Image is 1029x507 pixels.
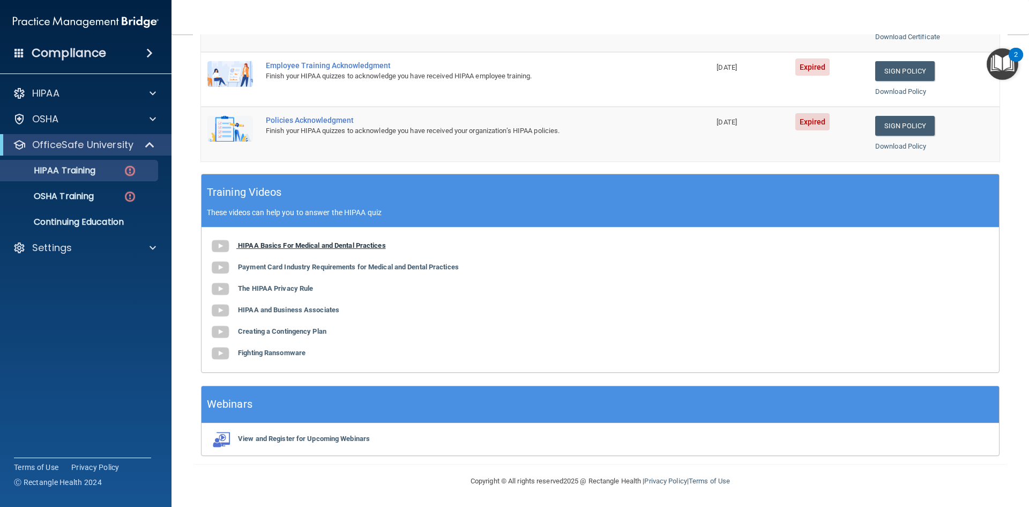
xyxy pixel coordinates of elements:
img: gray_youtube_icon.38fcd6cc.png [210,257,231,278]
div: Copyright © All rights reserved 2025 @ Rectangle Health | | [405,464,796,498]
a: Settings [13,241,156,254]
img: gray_youtube_icon.38fcd6cc.png [210,343,231,364]
p: OSHA Training [7,191,94,202]
a: Privacy Policy [644,477,687,485]
img: danger-circle.6113f641.png [123,164,137,178]
span: Expired [795,58,830,76]
b: The HIPAA Privacy Rule [238,284,313,292]
a: Sign Policy [875,61,935,81]
p: HIPAA [32,87,59,100]
img: gray_youtube_icon.38fcd6cc.png [210,300,231,321]
button: Open Resource Center, 2 new notifications [987,48,1018,80]
a: Download Certificate [875,33,940,41]
img: webinarIcon.c7ebbf15.png [210,431,231,447]
img: PMB logo [13,11,159,33]
a: HIPAA [13,87,156,100]
img: gray_youtube_icon.38fcd6cc.png [210,236,231,257]
b: HIPAA and Business Associates [238,306,339,314]
p: Continuing Education [7,217,153,227]
b: Fighting Ransomware [238,349,305,357]
img: danger-circle.6113f641.png [123,190,137,203]
p: OSHA [32,113,59,126]
a: Sign Policy [875,116,935,136]
img: gray_youtube_icon.38fcd6cc.png [210,321,231,343]
h4: Compliance [32,46,106,61]
b: Creating a Contingency Plan [238,327,326,335]
p: OfficeSafe University [32,138,133,151]
h5: Training Videos [207,183,282,202]
a: OSHA [13,113,156,126]
a: OfficeSafe University [13,138,155,151]
div: 2 [1014,55,1018,69]
span: [DATE] [717,118,737,126]
p: HIPAA Training [7,165,95,176]
a: Download Policy [875,87,927,95]
b: HIPAA Basics For Medical and Dental Practices [238,241,386,249]
div: Employee Training Acknowledgment [266,61,657,70]
p: Settings [32,241,72,254]
a: Download Policy [875,142,927,150]
div: Finish your HIPAA quizzes to acknowledge you have received HIPAA employee training. [266,70,657,83]
b: Payment Card Industry Requirements for Medical and Dental Practices [238,263,459,271]
a: Terms of Use [14,462,58,473]
img: gray_youtube_icon.38fcd6cc.png [210,278,231,300]
p: These videos can help you to answer the HIPAA quiz [207,208,994,217]
span: [DATE] [717,63,737,71]
div: Finish your HIPAA quizzes to acknowledge you have received your organization’s HIPAA policies. [266,124,657,137]
b: View and Register for Upcoming Webinars [238,435,370,443]
h5: Webinars [207,395,252,414]
span: Ⓒ Rectangle Health 2024 [14,477,102,488]
a: Terms of Use [689,477,730,485]
div: Policies Acknowledgment [266,116,657,124]
a: Privacy Policy [71,462,120,473]
span: Expired [795,113,830,130]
